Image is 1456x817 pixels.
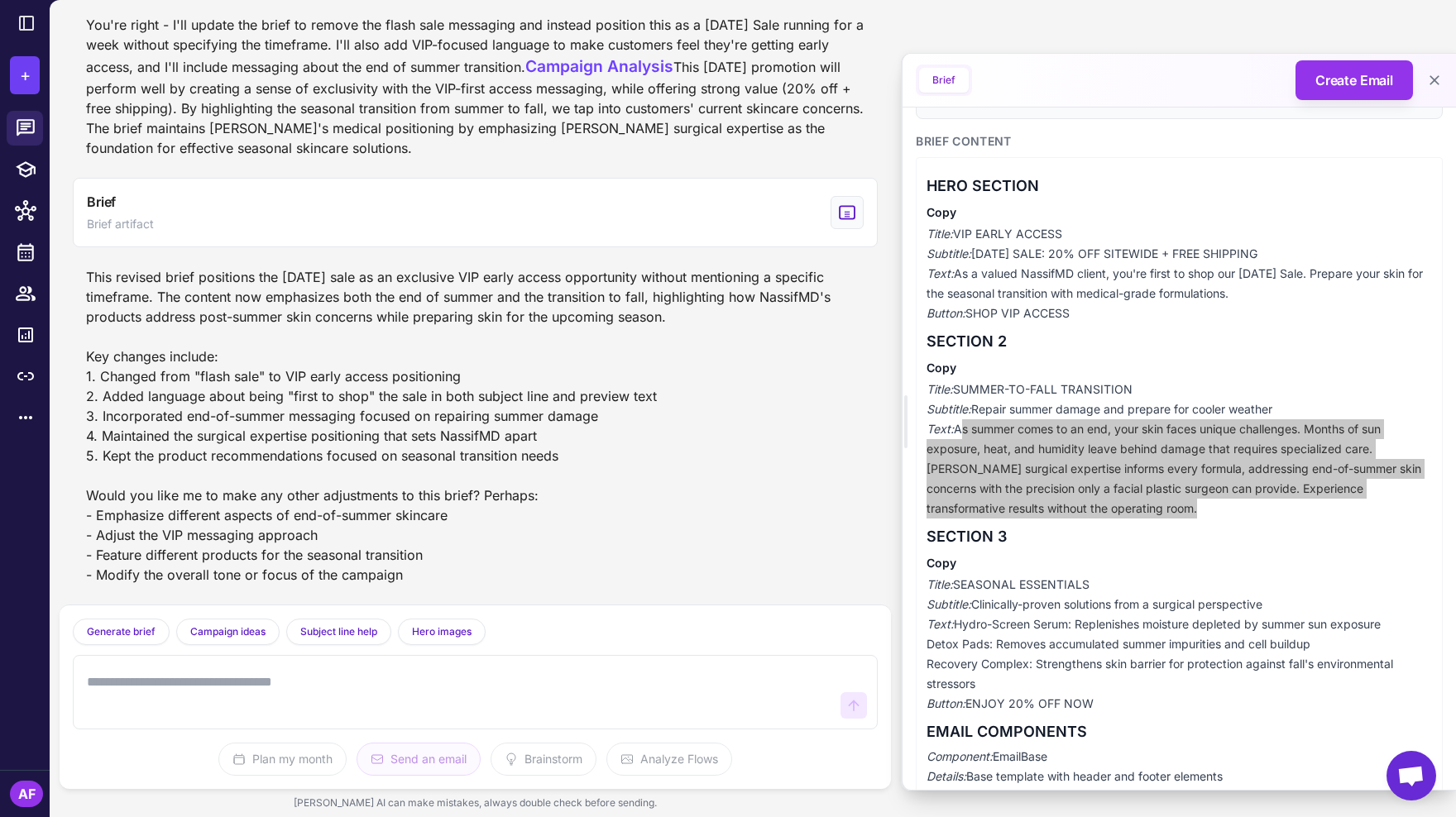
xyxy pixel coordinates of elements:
[1296,60,1413,100] button: Create Email
[73,260,878,591] div: This revised brief positions the [DATE] sale as an exclusive VIP early access opportunity without...
[927,577,953,591] em: Title:
[491,743,596,776] button: Brainstorm
[927,227,953,241] em: Title:
[300,624,377,639] span: Subject line help
[87,624,156,639] span: Generate brief
[927,224,1432,323] p: VIP EARLY ACCESS [DATE] SALE: 20% OFF SITEWIDE + FREE SHIPPING As a valued NassifMD client, you'r...
[927,749,993,763] em: Component:
[190,624,266,639] span: Campaign ideas
[927,617,954,631] em: Text:
[87,215,154,233] span: Brief artifact
[916,132,1443,150] h3: Brief Content
[927,747,1432,786] p: EmailBase Base template with header and footer elements
[20,63,31,88] span: +
[927,380,1432,518] p: SUMMER-TO-FALL TRANSITION Repair summer damage and prepare for cooler weather As summer comes to ...
[927,555,1432,571] h4: Copy
[73,619,170,645] button: Generate brief
[927,266,954,280] em: Text:
[87,192,116,212] span: Brief
[286,619,391,645] button: Subject line help
[927,720,1432,743] h3: EMAIL COMPONENTS
[927,246,971,260] em: Subtitle:
[218,743,347,776] button: Plan my month
[60,789,891,817] div: [PERSON_NAME] AI can make mistakes, always double check before sending.
[398,619,486,645] button: Hero images
[927,330,1432,353] h3: SECTION 2
[927,360,1432,376] h4: Copy
[919,68,969,93] button: Brief
[412,624,472,639] span: Hero images
[357,743,481,776] button: Send an email
[1315,70,1393,90] span: Create Email
[1387,751,1436,800] a: Open chat
[73,178,878,247] button: View generated Brief
[86,15,864,158] div: You're right - I'll update the brief to remove the flash sale messaging and instead position this...
[927,306,965,320] em: Button:
[927,174,1432,198] h3: HERO SECTION
[525,56,673,76] span: Campaign Analysis
[606,743,732,776] button: Analyze Flows
[10,781,43,807] div: AF
[927,402,971,416] em: Subtitle:
[927,204,1432,221] h4: Copy
[927,696,965,710] em: Button:
[176,619,280,645] button: Campaign ideas
[10,56,40,94] button: +
[927,525,1432,548] h3: SECTION 3
[927,382,953,396] em: Title:
[927,597,971,611] em: Subtitle:
[927,422,954,436] em: Text:
[927,769,966,783] em: Details:
[927,575,1432,714] p: SEASONAL ESSENTIALS Clinically-proven solutions from a surgical perspective Hydro-Screen Serum: R...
